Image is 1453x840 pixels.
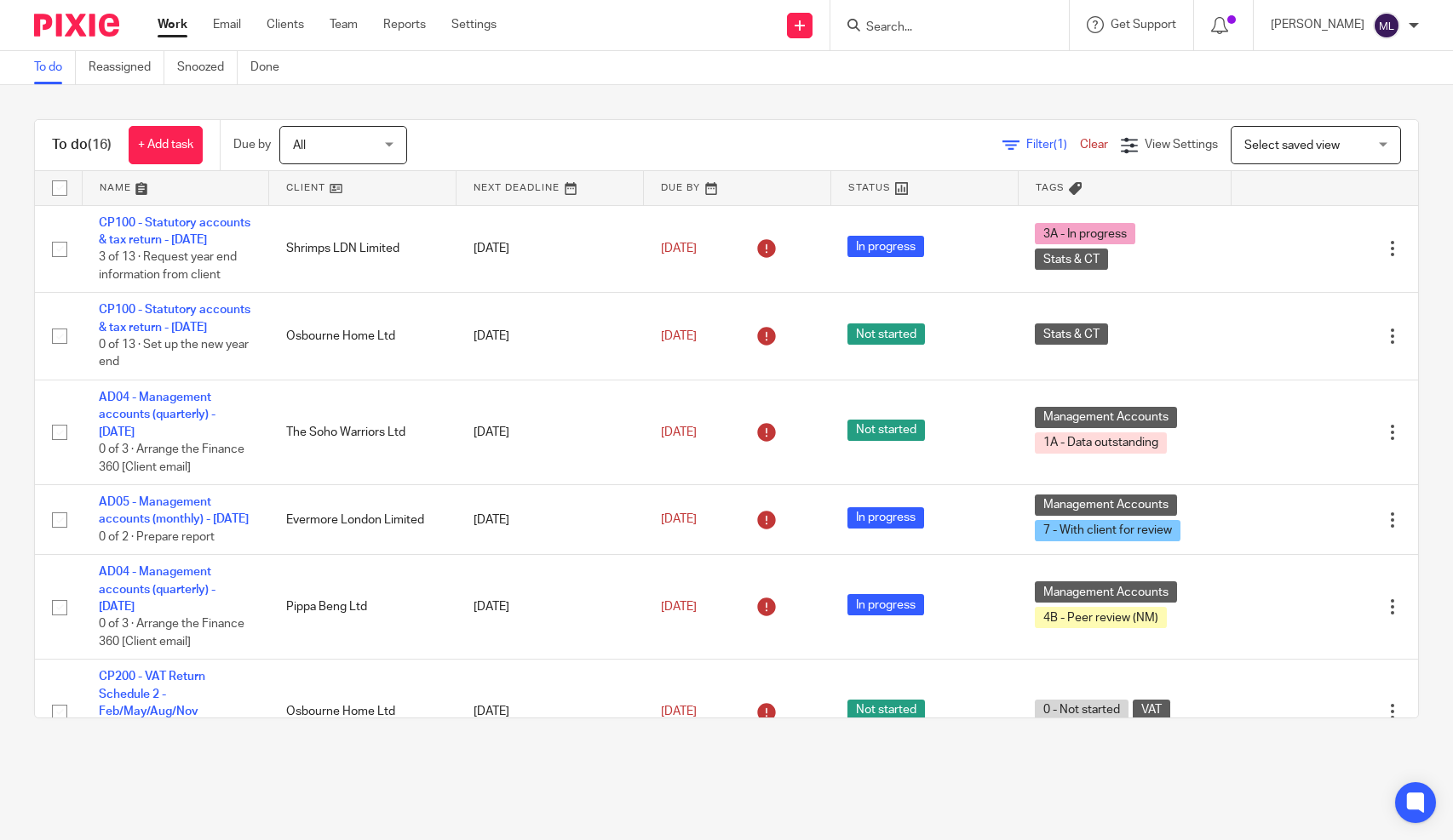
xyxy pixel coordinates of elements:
[233,136,271,153] p: Due by
[99,671,205,717] a: CP200 - VAT Return Schedule 2 - Feb/May/Aug/Nov
[661,330,697,342] span: [DATE]
[99,217,250,246] a: CP100 - Statutory accounts & tax return - [DATE]
[213,16,241,33] a: Email
[1373,12,1400,39] img: svg%3E
[847,420,925,441] span: Not started
[1035,432,1167,454] span: 1A - Data outstanding
[1026,139,1080,151] span: Filter
[129,126,203,164] a: + Add task
[99,339,249,369] span: 0 of 13 · Set up the new year end
[177,51,238,84] a: Snoozed
[267,16,304,33] a: Clients
[457,380,644,485] td: [DATE]
[661,514,697,526] span: [DATE]
[269,380,457,485] td: The Soho Warriors Ltd
[99,391,215,438] a: AD04 - Management accounts (quarterly) - [DATE]
[269,293,457,380] td: Osbourne Home Ltd
[847,236,924,257] span: In progress
[847,594,924,615] span: In progress
[99,566,215,613] a: AD04 - Management accounts (quarterly) - [DATE]
[34,14,119,37] img: Pixie
[52,136,112,154] h1: To do
[1035,223,1135,244] span: 3A - In progress
[1271,16,1364,33] p: [PERSON_NAME]
[293,140,306,151] span: All
[269,555,457,660] td: Pippa Beng Ltd
[269,660,457,764] td: Osbourne Home Ltd
[457,660,644,764] td: [DATE]
[250,51,292,84] a: Done
[269,485,457,555] td: Evermore London Limited
[1035,607,1167,628] span: 4B - Peer review (NM)
[1111,19,1176,31] span: Get Support
[99,619,244,649] span: 0 of 3 · Arrange the Finance 360 [Client email]
[1145,139,1218,151] span: View Settings
[88,138,112,151] span: (16)
[158,16,187,33] a: Work
[457,555,644,660] td: [DATE]
[457,205,644,293] td: [DATE]
[99,304,250,333] a: CP100 - Statutory accounts & tax return - [DATE]
[89,51,164,84] a: Reassigned
[99,443,244,473] span: 0 of 3 · Arrange the Finance 360 [Client email]
[1035,700,1129,721] span: 0 - Not started
[457,485,644,555] td: [DATE]
[269,205,457,293] td: Shrimps LDN Limited
[1035,494,1177,516] span: Management Accounts
[1035,249,1108,270] span: Stats & CT
[330,16,358,33] a: Team
[661,706,697,717] span: [DATE]
[661,243,697,254] span: [DATE]
[99,496,249,525] a: AD05 - Management accounts (monthly) - [DATE]
[383,16,426,33] a: Reports
[1244,140,1340,151] span: Select saved view
[661,426,697,438] span: [DATE]
[1036,183,1065,192] span: Tags
[847,700,925,721] span: Not started
[1035,581,1177,603] span: Management Accounts
[1035,520,1180,541] span: 7 - With client for review
[1080,139,1108,151] a: Clear
[99,531,215,543] span: 0 of 2 · Prepare report
[99,251,237,281] span: 3 of 13 · Request year end information from client
[661,601,697,613] span: [DATE]
[864,20,1018,36] input: Search
[1035,323,1108,345] span: Stats & CT
[457,293,644,380] td: [DATE]
[847,323,925,345] span: Not started
[1035,407,1177,428] span: Management Accounts
[1054,139,1067,151] span: (1)
[34,51,76,84] a: To do
[847,507,924,529] span: In progress
[451,16,497,33] a: Settings
[1133,700,1170,721] span: VAT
